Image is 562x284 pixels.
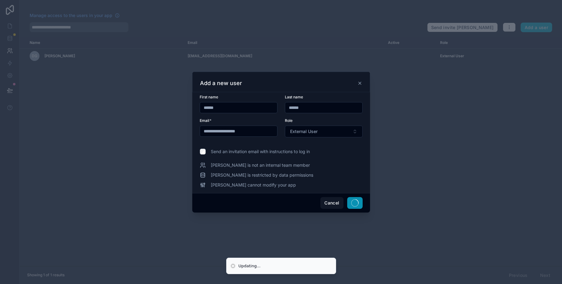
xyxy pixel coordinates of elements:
[211,172,313,178] span: [PERSON_NAME] is restricted by data permissions
[200,95,218,99] span: First name
[211,182,296,188] span: [PERSON_NAME] cannot modify your app
[290,128,318,135] span: External User
[285,95,303,99] span: Last name
[320,197,343,209] button: Cancel
[200,80,242,87] h3: Add a new user
[211,148,310,155] span: Send an invitation email with instructions to log in
[200,118,209,123] span: Email
[200,148,206,155] input: Send an invitation email with instructions to log in
[285,118,293,123] span: Role
[285,126,363,137] button: Select Button
[211,162,310,168] span: [PERSON_NAME] is not an internal team member
[239,263,261,269] div: Updating...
